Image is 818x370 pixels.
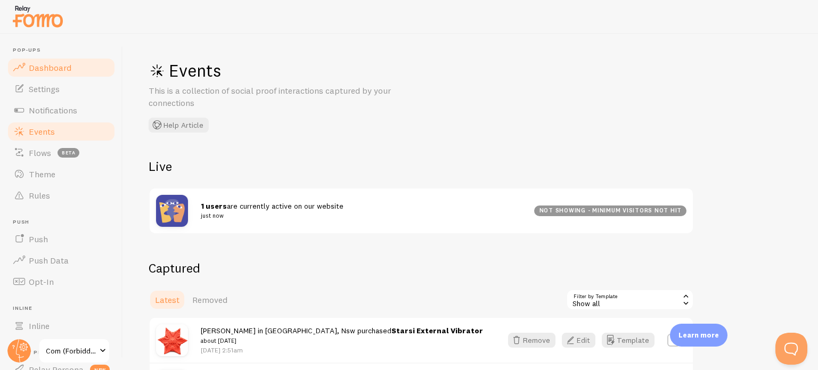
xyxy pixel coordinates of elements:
[391,326,483,335] a: Starsi External Vibrator
[29,234,48,244] span: Push
[149,289,186,310] a: Latest
[186,289,234,310] a: Removed
[201,336,483,346] small: about [DATE]
[155,294,179,305] span: Latest
[775,333,807,365] iframe: Help Scout Beacon - Open
[149,60,468,81] h1: Events
[29,126,55,137] span: Events
[562,333,595,348] button: Edit
[13,47,116,54] span: Pop-ups
[29,276,54,287] span: Opt-In
[149,118,209,133] button: Help Article
[6,163,116,185] a: Theme
[29,105,77,116] span: Notifications
[6,78,116,100] a: Settings
[6,228,116,250] a: Push
[6,121,116,142] a: Events
[678,330,719,340] p: Learn more
[11,3,64,30] img: fomo-relay-logo-orange.svg
[508,333,555,348] button: Remove
[534,205,686,216] div: not showing - minimum visitors not hit
[46,344,96,357] span: Com (Forbiddenfruit)
[38,338,110,364] a: Com (Forbiddenfruit)
[201,211,521,220] small: just now
[201,326,483,346] span: [PERSON_NAME] in [GEOGRAPHIC_DATA], Nsw purchased
[29,255,69,266] span: Push Data
[156,195,188,227] img: pageviews.png
[6,57,116,78] a: Dashboard
[562,333,602,348] a: Edit
[29,169,55,179] span: Theme
[13,305,116,312] span: Inline
[201,201,227,211] strong: 1 users
[149,158,694,175] h2: Live
[602,333,655,348] button: Template
[566,289,694,310] div: Show all
[13,219,116,226] span: Push
[6,250,116,271] a: Push Data
[6,315,116,336] a: Inline
[29,62,71,73] span: Dashboard
[29,84,60,94] span: Settings
[6,185,116,206] a: Rules
[6,271,116,292] a: Opt-In
[29,320,50,331] span: Inline
[6,142,116,163] a: Flows beta
[149,260,694,276] h2: Captured
[201,346,483,355] p: [DATE] 2:51am
[29,190,50,201] span: Rules
[58,148,79,158] span: beta
[670,324,727,347] div: Learn more
[149,85,404,109] p: This is a collection of social proof interactions captured by your connections
[29,147,51,158] span: Flows
[156,324,188,356] img: starsi.jpg
[192,294,227,305] span: Removed
[201,201,521,221] span: are currently active on our website
[6,100,116,121] a: Notifications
